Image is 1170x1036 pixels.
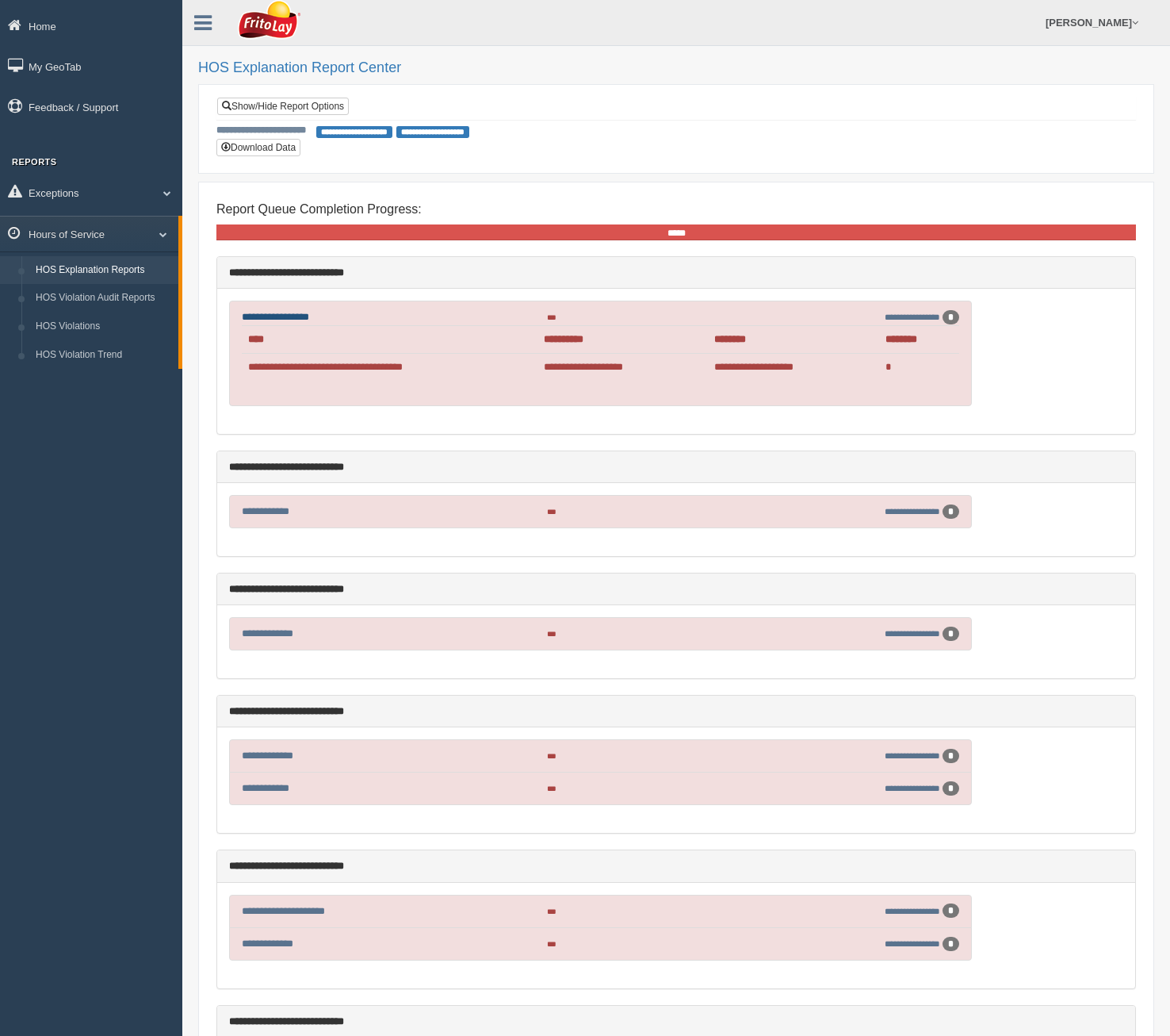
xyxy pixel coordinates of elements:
a: HOS Violation Audit Reports [29,284,178,313]
a: Show/Hide Report Options [217,98,349,115]
a: HOS Violation Trend [29,341,178,370]
button: Download Data [216,139,300,156]
h2: HOS Explanation Report Center [198,60,1154,76]
a: HOS Violations [29,313,178,341]
a: HOS Explanation Reports [29,256,178,285]
h4: Report Queue Completion Progress: [216,202,1136,217]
